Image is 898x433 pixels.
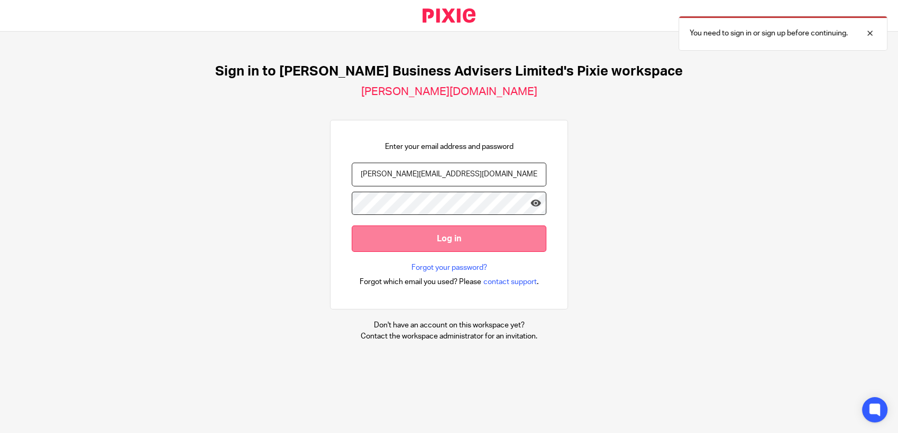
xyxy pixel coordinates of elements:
[361,331,537,342] p: Contact the workspace administrator for an invitation.
[361,320,537,331] p: Don't have an account on this workspace yet?
[411,262,487,273] a: Forgot your password?
[483,277,537,287] span: contact support
[690,28,848,39] p: You need to sign in or sign up before continuing.
[352,225,546,251] input: Log in
[215,63,683,80] h1: Sign in to [PERSON_NAME] Business Advisers Limited's Pixie workspace
[361,85,537,99] h2: [PERSON_NAME][DOMAIN_NAME]
[360,277,481,287] span: Forgot which email you used? Please
[360,276,539,288] div: .
[385,142,514,152] p: Enter your email address and password
[352,163,546,186] input: name@example.com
